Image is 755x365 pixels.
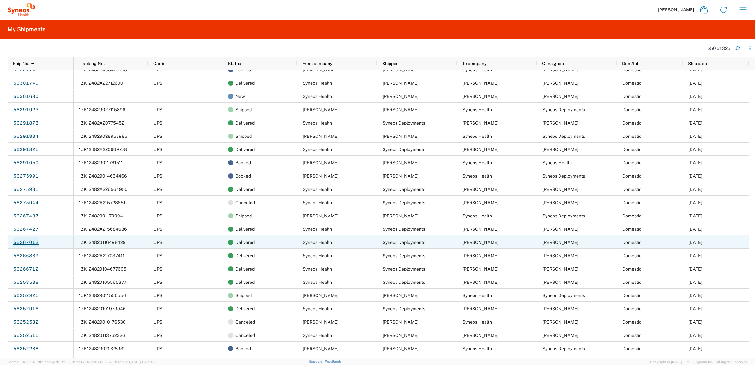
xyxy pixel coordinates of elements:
span: Kathy Murach [542,240,578,245]
span: 1ZK12482A207754521 [79,120,126,125]
span: 07/25/2025 [688,94,702,99]
span: 1ZK124820104677605 [79,266,126,271]
span: Albert Urrutia [303,107,339,112]
span: Delivered [235,262,255,276]
span: Syneos Health [462,319,492,325]
span: New [235,90,245,103]
span: Lorie Geary [462,94,498,99]
span: Carrier [153,61,167,66]
a: 56266889 [13,251,39,261]
span: 07/24/2025 [688,120,702,125]
span: Server: 2025.16.0-21b0bc45e7b [8,360,84,364]
a: 56275981 [13,184,39,194]
span: Delivered [235,76,255,90]
span: Domestic [622,253,642,258]
span: UPS [154,266,162,271]
span: Domestic [622,107,642,112]
span: Daryl Fenstad [462,266,498,271]
span: Syneos Health [462,173,492,179]
span: Syneos Health [303,147,332,152]
span: Jordan Champion [542,333,578,338]
span: Copyright © [DATE]-[DATE] Agistix Inc., All Rights Reserved [650,359,747,365]
a: Support [309,360,325,363]
span: UPS [154,240,162,245]
span: UPS [154,107,162,112]
span: Syneos Health [462,213,492,218]
span: Domestic [622,200,642,205]
span: Domestic [622,346,642,351]
span: 1ZK12482A217037411 [79,253,124,258]
span: UPS [154,147,162,152]
span: Laurie Crace [383,346,419,351]
span: 07/22/2025 [688,240,702,245]
span: UPS [154,227,162,232]
span: Syneos Health [303,266,332,271]
span: 07/24/2025 [688,160,702,165]
span: 07/22/2025 [688,253,702,258]
span: Jordan Champion [462,333,498,338]
span: 07/22/2025 [688,213,702,218]
span: Domestic [622,293,642,298]
span: Syneos Health [303,187,332,192]
span: Syneos Deployments [383,280,425,285]
span: Shipped [235,130,252,143]
span: Kathy Murach [462,240,498,245]
span: 07/22/2025 [688,227,702,232]
span: Syneos Deployments [383,266,425,271]
span: Syneos Deployments [542,293,585,298]
span: Shipped [235,289,252,302]
span: 07/24/2025 [688,147,702,152]
span: 1ZK124829021728931 [79,346,125,351]
span: Daryl Fenstad [542,266,578,271]
span: Client: 2025.16.0-b4dc8a9 [87,360,154,364]
span: Canceled [235,196,255,209]
span: Delivered [235,236,255,249]
span: UPS [154,187,162,192]
span: UPS [154,134,162,139]
span: Syneos Deployments [383,147,425,152]
span: 07/21/2025 [688,346,702,351]
span: Shipper [382,61,398,66]
span: Ship No. [13,61,29,66]
span: Jordan Champion [303,293,339,298]
span: Status [228,61,241,66]
span: Lori Geary [542,81,578,86]
span: Delivered [235,143,255,156]
span: UPS [154,306,162,311]
span: Albert Urrutia [383,107,419,112]
span: Domestic [622,94,642,99]
span: Syneos Deployments [383,120,425,125]
span: 07/21/2025 [688,280,702,285]
span: Syneos Health [303,306,332,311]
span: UPS [154,253,162,258]
span: Syneos Health [462,346,492,351]
span: Syneos Health [462,160,492,165]
span: Canceled [235,329,255,342]
div: 250 of 325 [708,46,730,51]
span: UPS [154,160,162,165]
span: Syneos Deployments [383,200,425,205]
span: Lisa Miller [383,213,419,218]
span: Delivered [235,249,255,262]
span: 1ZK12482A220669778 [79,147,127,152]
span: 1ZK12482A215684636 [79,227,127,232]
span: Domestic [622,134,642,139]
span: [PERSON_NAME] [658,7,694,13]
span: Jordan Champion [462,306,498,311]
span: Brian Fenner [383,333,419,338]
span: Delivered [235,116,255,130]
span: Syneos Health [542,160,572,165]
span: UPS [154,200,162,205]
span: Sandra Sandoval [303,173,339,179]
a: 56291825 [13,144,39,155]
span: 1ZK124829028957985 [79,134,127,139]
span: Mark Hoffman [383,134,419,139]
span: Jordan Champion [303,319,339,325]
span: 1ZK124829027115396 [79,107,125,112]
a: 56252925 [13,290,39,301]
span: Lorie Geary [462,81,498,86]
a: 56267427 [13,224,39,234]
span: Syneos Health [303,253,332,258]
span: UPS [154,293,162,298]
span: 1ZK12482A215728651 [79,200,125,205]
